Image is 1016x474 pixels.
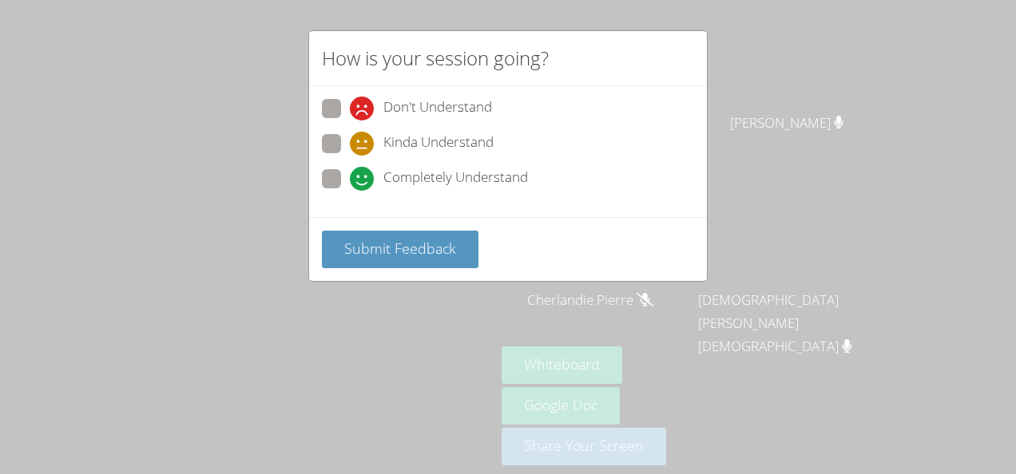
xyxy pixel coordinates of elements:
[344,239,456,258] span: Submit Feedback
[322,231,478,268] button: Submit Feedback
[322,44,549,73] h2: How is your session going?
[383,97,492,120] span: Don't Understand
[383,132,494,156] span: Kinda Understand
[383,167,528,191] span: Completely Understand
